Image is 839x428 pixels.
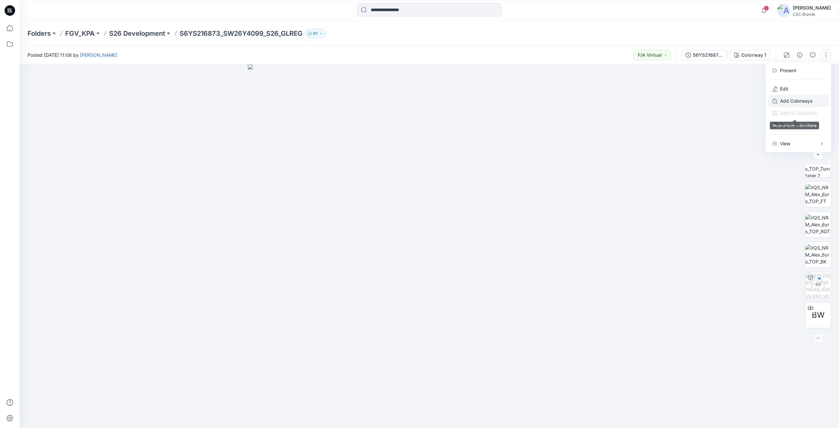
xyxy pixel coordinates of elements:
[780,122,810,129] p: Duplicate to...
[693,51,723,59] div: S6YS216873_SW26Y4099_S26_GLREG_VFA
[180,29,302,38] p: S6YS216873_SW26Y4099_S26_GLREG
[764,6,769,11] span: 2
[65,29,95,38] a: FGV_KPA
[780,97,812,104] p: Add Colorways
[248,64,611,428] img: eyJhbGciOiJIUzI1NiIsImtpZCI6IjAiLCJzbHQiOiJzZXMiLCJ0eXAiOiJKV1QifQ.eyJkYXRhIjp7InR5cGUiOiJzdG9yYW...
[794,50,805,60] button: Details
[810,282,826,288] div: 5 %
[109,29,165,38] a: S26 Development
[730,50,771,60] button: Colorway 1
[805,184,831,205] img: VQS_NRM_Alex_6yrs_TOP_FT
[28,29,51,38] a: Folders
[780,85,788,92] a: Edit
[793,4,831,12] div: [PERSON_NAME]
[305,29,326,38] button: 61
[805,244,831,265] img: VQS_NRM_Alex_6yrs_TOP_BK
[793,12,831,17] div: CSC Brands
[780,140,790,147] p: View
[780,67,796,74] a: Present
[681,50,727,60] button: S6YS216873_SW26Y4099_S26_GLREG_VFA
[741,51,766,59] div: Colorway 1
[28,51,117,58] span: Posted [DATE] 11:08 by
[805,272,831,298] img: S6YS216873_SW26Y4099_S26_GLREG_VFA Colorway 1
[777,4,790,17] img: avatar
[812,309,825,321] span: BW
[313,30,318,37] p: 61
[80,52,117,58] a: [PERSON_NAME]
[805,152,831,177] img: VQS_NRM_Alex_6yrs_TOP_Turntable 2
[805,214,831,235] img: VQS_NRM_Alex_6yrs_TOP_RGT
